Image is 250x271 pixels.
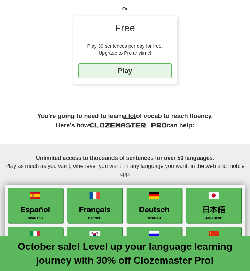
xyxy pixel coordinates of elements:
div: Play 30 sentences per day for free. [78,42,172,49]
strong: Unlimited access to thousands of sentences for over 50 languages. [36,155,214,161]
p: Play as much as you want, whenever you want, in any language you want, in the web and mobile app. [5,154,245,182]
a: October sale! Level up your language learning journey with 30% off Clozemaster Pro! [18,241,232,266]
span: Clozemaster Pro [89,121,167,129]
div: Free [78,21,172,39]
div: Upgrade to Pro anytime! [78,49,172,56]
strong: Or [122,6,128,11]
a: Play [78,63,172,78]
h2: You're going to need to learn of vocab to reach fluency. Here's how can help: [5,112,245,130]
u: a lot [123,113,136,119]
